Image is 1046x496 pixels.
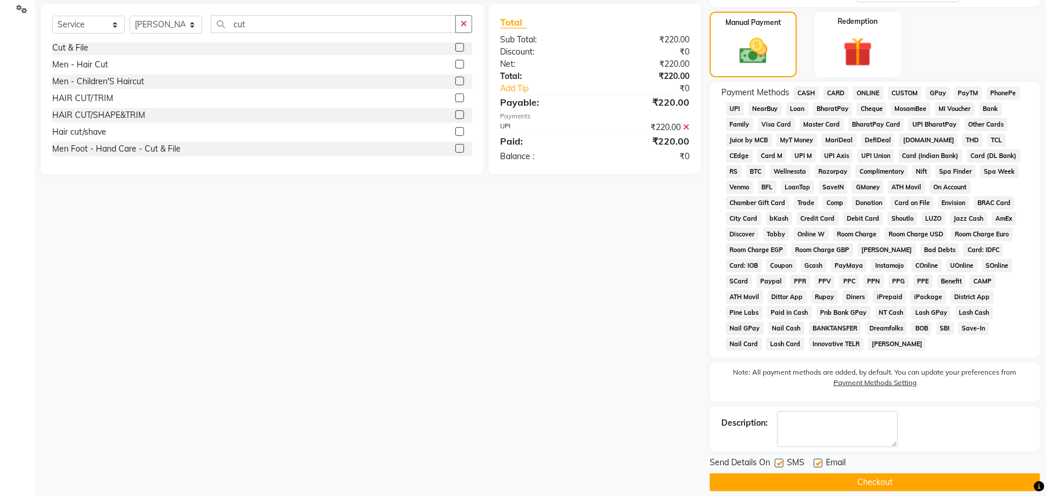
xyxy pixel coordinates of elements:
div: ₹220.00 [595,134,698,148]
span: City Card [726,212,761,225]
div: ₹220.00 [595,34,698,46]
span: Chamber Gift Card [726,196,789,210]
span: DefiDeal [861,134,895,147]
div: Cut & File [52,42,88,54]
span: PPN [864,275,884,288]
span: Rupay [811,290,838,304]
div: ₹220.00 [595,70,698,82]
div: Hair cut/shave [52,126,106,138]
span: CASH [794,87,819,100]
span: Card: IDFC [964,243,1003,257]
span: Pnb Bank GPay [817,306,871,319]
span: GPay [926,87,950,100]
span: SMS [787,457,804,471]
span: LoanTap [781,181,814,194]
span: Loan [786,102,808,116]
span: Family [726,118,753,131]
span: Tabby [763,228,789,241]
span: RS [726,165,742,178]
span: Payment Methods [721,87,789,99]
span: Razorpay [815,165,851,178]
span: Coupon [767,259,796,272]
span: CEdge [726,149,753,163]
div: ₹220.00 [595,58,698,70]
span: PPE [914,275,933,288]
div: Sub Total: [491,34,595,46]
div: UPI [491,121,595,134]
span: SaveIN [819,181,848,194]
span: Discover [726,228,759,241]
span: Room Charge [833,228,880,241]
span: LUZO [922,212,946,225]
span: Master Card [800,118,844,131]
span: Benefit [937,275,966,288]
span: Lash Card [767,337,804,351]
div: Total: [491,70,595,82]
button: Checkout [710,473,1040,491]
div: HAIR CUT/TRIM [52,92,113,105]
span: CUSTOM [888,87,922,100]
span: CARD [824,87,849,100]
span: COnline [912,259,942,272]
div: ₹220.00 [595,121,698,134]
span: BharatPay [813,102,853,116]
div: ₹0 [595,46,698,58]
span: BharatPay Card [849,118,904,131]
span: Venmo [726,181,753,194]
div: ₹0 [595,150,698,163]
span: PPC [839,275,859,288]
span: Room Charge Euro [951,228,1013,241]
span: PayMaya [831,259,867,272]
label: Redemption [837,16,878,27]
span: PayTM [954,87,982,100]
span: [PERSON_NAME] [868,337,926,351]
div: Men - Children'S Haircut [52,76,144,88]
div: Payments [500,112,689,121]
span: UPI M [791,149,816,163]
span: Email [826,457,846,471]
span: ATH Movil [726,290,763,304]
span: MosamBee [891,102,930,116]
span: Bad Debts [921,243,959,257]
span: BANKTANSFER [809,322,861,335]
label: Note: All payment methods are added, by default. You can update your preferences from [721,367,1029,393]
span: bKash [766,212,792,225]
span: BTC [746,165,765,178]
span: Credit Card [797,212,839,225]
span: Room Charge EGP [726,243,787,257]
span: BFL [758,181,777,194]
span: Bank [979,102,1002,116]
span: Card (DL Bank) [967,149,1020,163]
span: Visa Card [758,118,795,131]
span: Innovative TELR [809,337,864,351]
span: Wellnessta [770,165,810,178]
span: Dittor App [768,290,807,304]
span: SCard [726,275,752,288]
span: [DOMAIN_NAME] [899,134,958,147]
span: Trade [794,196,818,210]
span: UPI Union [857,149,894,163]
span: ONLINE [853,87,883,100]
label: Manual Payment [725,17,781,28]
span: District App [951,290,994,304]
span: Spa Finder [936,165,976,178]
span: Spa Week [980,165,1019,178]
span: UPI [726,102,744,116]
span: PPV [815,275,835,288]
span: Pine Labs [726,306,763,319]
span: Gcash [801,259,826,272]
span: Nail GPay [726,322,764,335]
div: Men - Hair Cut [52,59,108,71]
div: Net: [491,58,595,70]
span: Card M [757,149,786,163]
span: Lash GPay [911,306,951,319]
span: MyT Money [777,134,817,147]
div: Discount: [491,46,595,58]
span: Shoutlo [887,212,917,225]
span: Dreamfolks [866,322,907,335]
span: MariDeal [822,134,857,147]
span: iPrepaid [873,290,906,304]
span: Card: IOB [726,259,762,272]
span: Complimentary [856,165,908,178]
span: Paypal [757,275,786,288]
